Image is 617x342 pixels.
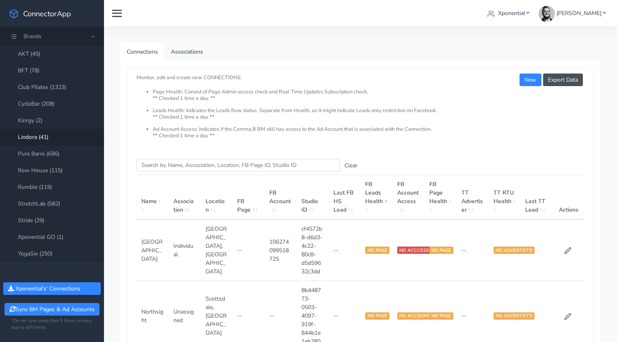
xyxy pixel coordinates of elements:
[136,219,169,281] td: [GEOGRAPHIC_DATA]
[520,219,552,281] td: --
[484,6,533,21] a: Xponential
[429,312,453,320] span: NO PAGE
[360,175,392,220] th: FB Leads Health
[552,175,585,220] th: Actions
[153,108,585,126] li: Leads Health: Indicates the Leads flow status. Separate from Health, as it might indicate Leads o...
[392,175,424,220] th: FB Account Access
[543,74,583,86] button: Export Data
[264,219,297,281] td: 106274099518725
[23,9,71,19] span: ConnectorApp
[489,175,521,220] th: TT RTU Health
[520,74,541,86] button: New
[120,43,165,61] a: Connections
[535,6,609,21] a: [PERSON_NAME]
[232,175,264,220] th: FB Page
[153,89,585,108] li: Page Health: Consist of Page Admin access check and Real Time Updates Subscription check. ** Chec...
[11,318,93,331] small: *Do not sync more then 5 times an hour due to API limits.
[494,312,535,320] span: NO ADVERTISER
[429,247,453,254] span: NO PAGE
[397,312,432,320] span: NO ACCOUNT
[264,175,297,220] th: FB Account
[24,32,41,40] span: Brands
[494,247,535,254] span: NO ADVERTISER
[340,159,362,172] button: Clear
[329,175,361,220] th: Last FB HS Lead
[297,175,329,220] th: Studio ID
[520,175,552,220] th: Last TT Lead
[556,9,602,17] span: [PERSON_NAME]
[153,126,585,139] li: Ad Account Access: Indicates if the Comma,8 BM still has access to the Ad Account that is associa...
[4,303,99,316] button: Sync BM Pages & Ad Accounts
[424,175,457,220] th: FB Page Health
[457,175,489,220] th: TT Advertiser
[201,219,233,281] td: [GEOGRAPHIC_DATA],[GEOGRAPHIC_DATA]
[365,312,389,320] span: NO PAGE
[539,6,555,22] img: James Carr
[136,159,340,171] input: enter text you want to search
[136,175,169,220] th: Name
[297,219,329,281] td: cf4572b8-d6d3-4c22-80c8-d5d59632c3dd
[329,219,361,281] td: --
[136,67,585,139] small: Monitor, edit and create new CONNECTIONS:
[397,247,431,254] span: NO ACCCESS
[365,247,389,254] span: NO PAGE
[3,282,101,295] button: Xponential's' Connections
[169,219,201,281] td: Individual
[232,219,264,281] td: --
[169,175,201,220] th: Association
[498,9,525,17] span: Xponential
[201,175,233,220] th: Location
[457,219,489,281] td: --
[165,43,210,61] a: Associations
